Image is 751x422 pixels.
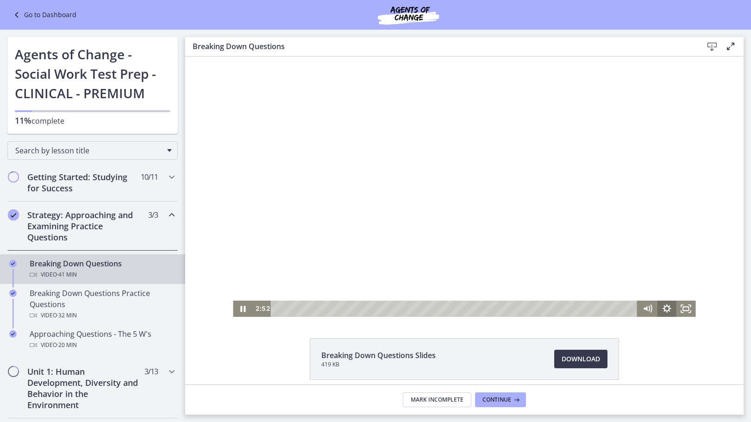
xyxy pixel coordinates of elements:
img: Agents of Change [353,4,464,26]
i: Completed [9,260,17,267]
span: 3 / 3 [148,209,158,220]
button: Mark Incomplete [403,392,471,407]
span: · 41 min [57,269,77,280]
div: Breaking Down Questions Practice Questions [30,288,174,321]
div: Video [30,269,174,280]
i: Completed [9,290,17,297]
button: Fullscreen [491,244,511,260]
span: Search by lesson title [15,145,163,156]
p: complete [15,115,170,126]
a: Download [554,350,607,368]
span: · 32 min [57,310,77,321]
div: Breaking Down Questions [30,258,174,280]
h2: Strategy: Approaching and Examining Practice Questions [27,209,140,243]
i: Completed [9,330,17,338]
span: Continue [482,396,511,403]
h2: Unit 1: Human Development, Diversity and Behavior in the Environment [27,366,140,410]
button: Show settings menu [472,244,491,260]
h2: Getting Started: Studying for Success [27,171,140,194]
span: 11% [15,115,31,126]
div: Search by lesson title [7,141,178,160]
a: Go to Dashboard [11,9,76,20]
span: 419 KB [321,361,436,368]
iframe: Video Lesson [185,57,744,317]
button: Continue [475,392,526,407]
div: Video [30,340,174,351]
span: Download [562,353,600,365]
div: Video [30,310,174,321]
i: Completed [8,209,19,220]
h3: Breaking Down Questions [193,41,688,52]
span: Breaking Down Questions Slides [321,350,436,361]
span: 3 / 13 [144,366,158,377]
div: Approaching Questions - The 5 W's [30,328,174,351]
span: 10 / 11 [141,171,158,183]
span: · 20 min [57,340,77,351]
button: Mute [453,244,472,260]
span: Mark Incomplete [411,396,463,403]
h1: Agents of Change - Social Work Test Prep - CLINICAL - PREMIUM [15,44,170,103]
